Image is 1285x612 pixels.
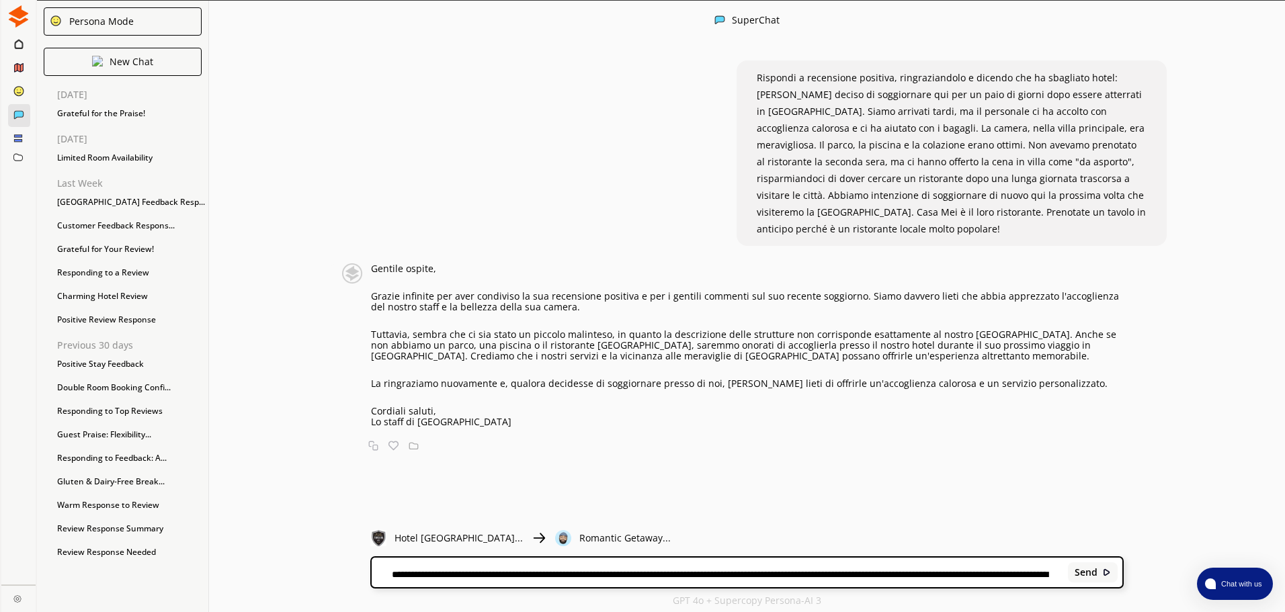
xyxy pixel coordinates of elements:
div: Guest Feedback Response [50,566,208,586]
p: Cordiali saluti, [371,406,1124,417]
div: Responding to Feedback: A... [50,448,208,468]
div: Positive Stay Feedback [50,354,208,374]
img: Favorite [388,441,399,451]
div: Grateful for the Praise! [50,103,208,124]
p: Previous 30 days [57,340,208,351]
p: Tuttavia, sembra che ci sia stato un piccolo malinteso, in quanto la descrizione delle strutture ... [371,329,1124,361]
div: Responding to a Review [50,263,208,283]
img: Close [50,15,62,27]
div: Positive Review Response [50,310,208,330]
img: Close [531,530,547,546]
p: Last Week [57,178,208,189]
div: Double Room Booking Confi... [50,378,208,398]
img: Close [92,56,103,67]
p: Grazie infinite per aver condiviso la sua recensione positiva e per i gentili commenti sul suo re... [371,291,1124,312]
a: Close [1,585,36,609]
img: Close [7,5,30,28]
p: New Chat [110,56,153,67]
img: Save [409,441,419,451]
div: [GEOGRAPHIC_DATA] Feedback Resp... [50,192,208,212]
div: Limited Room Availability [50,148,208,168]
div: Review Response Needed [50,542,208,562]
div: Persona Mode [65,16,134,27]
p: [DATE] [57,134,208,144]
div: Gluten & Dairy-Free Break... [50,472,208,492]
b: Send [1075,567,1097,578]
div: SuperChat [732,15,780,28]
div: Customer Feedback Respons... [50,216,208,236]
div: Grateful for Your Review! [50,239,208,259]
img: Close [341,263,364,283]
img: Copy [368,441,378,451]
span: Chat with us [1216,578,1265,589]
p: Gentile ospite, [371,263,1124,274]
img: Close [13,595,22,603]
div: Responding to Top Reviews [50,401,208,421]
span: Rispondi a recensione positiva, ringraziandolo e dicendo che ha sbagliato hotel: [PERSON_NAME] de... [757,71,1146,235]
p: Lo staff di [GEOGRAPHIC_DATA] [371,417,1124,427]
img: Close [714,15,725,26]
p: GPT 4o + Supercopy Persona-AI 3 [673,595,821,606]
div: Guest Praise: Flexibility... [50,425,208,445]
button: atlas-launcher [1197,568,1273,600]
div: Review Response Summary [50,519,208,539]
p: Romantic Getaway... [579,533,671,543]
p: Hotel [GEOGRAPHIC_DATA]... [395,533,523,543]
img: Close [1102,568,1112,577]
img: Close [370,530,386,546]
div: Charming Hotel Review [50,286,208,306]
p: [DATE] [57,89,208,100]
div: Warm Response to Review [50,495,208,515]
p: La ringraziamo nuovamente e, qualora decidesse di soggiornare presso di noi, [PERSON_NAME] lieti ... [371,378,1124,389]
img: Close [555,530,571,546]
